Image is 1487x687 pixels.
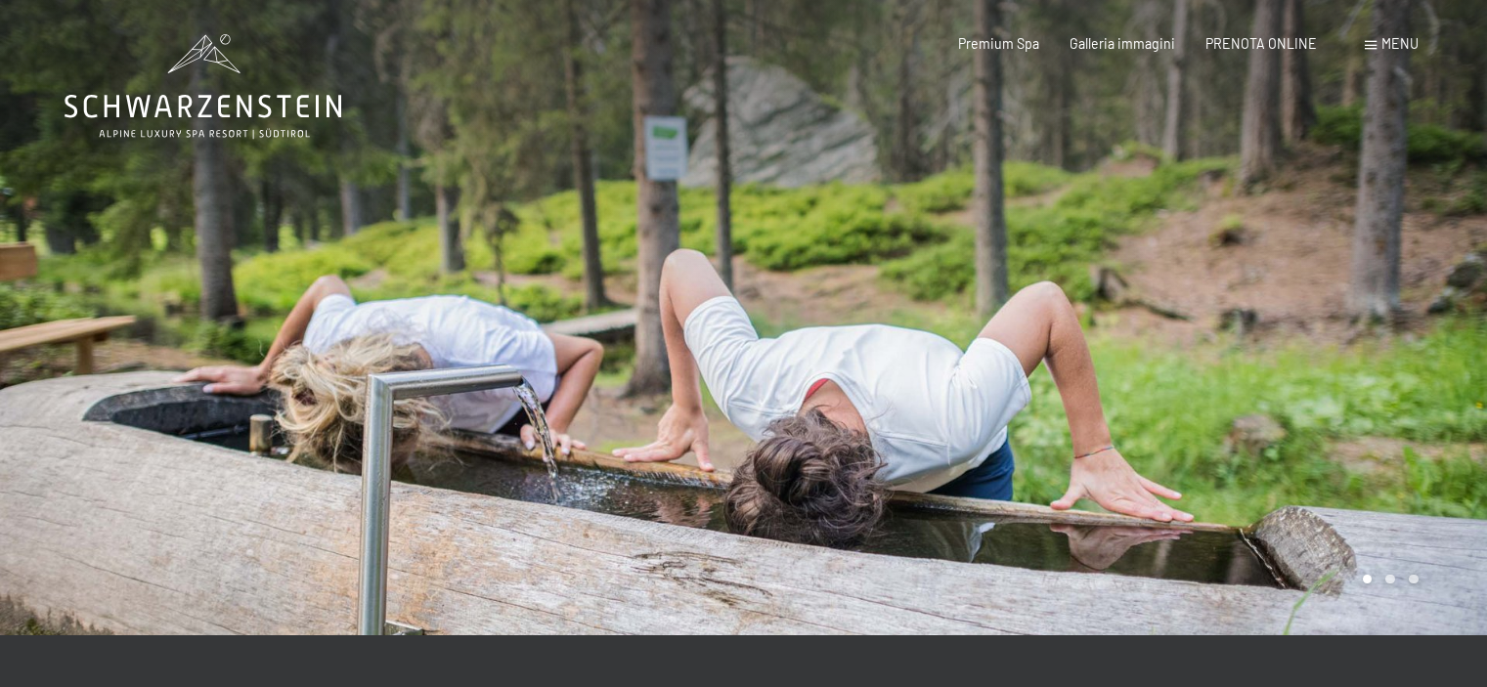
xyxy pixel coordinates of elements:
a: Galleria immagini [1070,35,1175,52]
div: Carousel Page 3 [1409,575,1419,584]
div: Carousel Page 1 (Current Slide) [1363,575,1373,584]
div: Carousel Pagination [1356,575,1419,584]
div: Carousel Page 2 [1385,575,1395,584]
a: Premium Spa [958,35,1039,52]
span: Menu [1381,35,1419,52]
a: PRENOTA ONLINE [1205,35,1317,52]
